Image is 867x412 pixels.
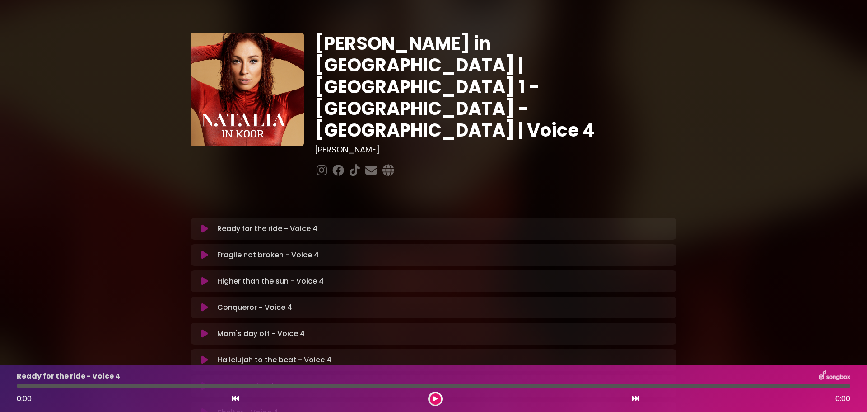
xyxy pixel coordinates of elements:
p: Ready for the ride - Voice 4 [17,371,120,382]
p: Ready for the ride - Voice 4 [217,223,317,234]
img: songbox-logo-white.png [819,370,850,382]
p: Conqueror - Voice 4 [217,302,292,313]
img: YTVS25JmS9CLUqXqkEhs [191,33,304,146]
span: 0:00 [835,393,850,404]
h1: [PERSON_NAME] in [GEOGRAPHIC_DATA] | [GEOGRAPHIC_DATA] 1 - [GEOGRAPHIC_DATA] - [GEOGRAPHIC_DATA] ... [315,33,676,141]
p: Higher than the sun - Voice 4 [217,276,324,287]
p: Mom's day off - Voice 4 [217,328,305,339]
p: Hallelujah to the beat - Voice 4 [217,355,331,365]
p: Fragile not broken - Voice 4 [217,250,319,260]
span: 0:00 [17,393,32,404]
h3: [PERSON_NAME] [315,145,676,155]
